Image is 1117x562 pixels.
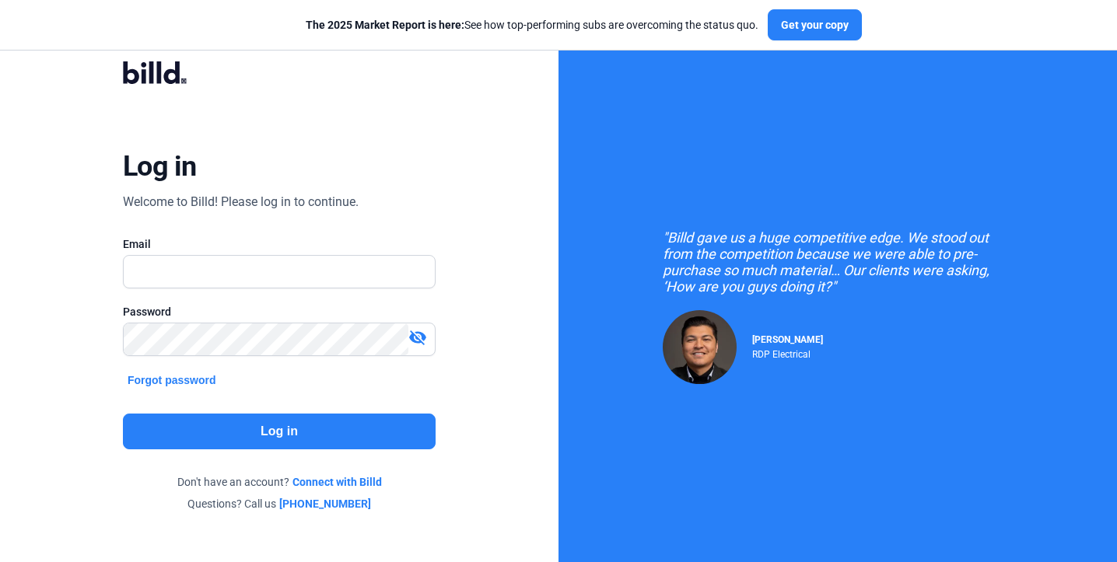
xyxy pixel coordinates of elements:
[123,372,221,389] button: Forgot password
[123,304,436,319] div: Password
[279,496,371,511] a: [PHONE_NUMBER]
[123,414,436,449] button: Log in
[752,334,823,345] span: [PERSON_NAME]
[292,474,382,490] a: Connect with Billd
[663,310,737,384] img: Raul Pacheco
[123,193,359,211] div: Welcome to Billd! Please log in to continue.
[663,229,1013,295] div: "Billd gave us a huge competitive edge. We stood out from the competition because we were able to...
[768,9,862,40] button: Get your copy
[123,474,436,490] div: Don't have an account?
[752,345,823,360] div: RDP Electrical
[123,236,436,252] div: Email
[123,149,197,183] div: Log in
[306,19,464,31] span: The 2025 Market Report is here:
[408,328,427,347] mat-icon: visibility_off
[123,496,436,511] div: Questions? Call us
[306,17,758,33] div: See how top-performing subs are overcoming the status quo.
